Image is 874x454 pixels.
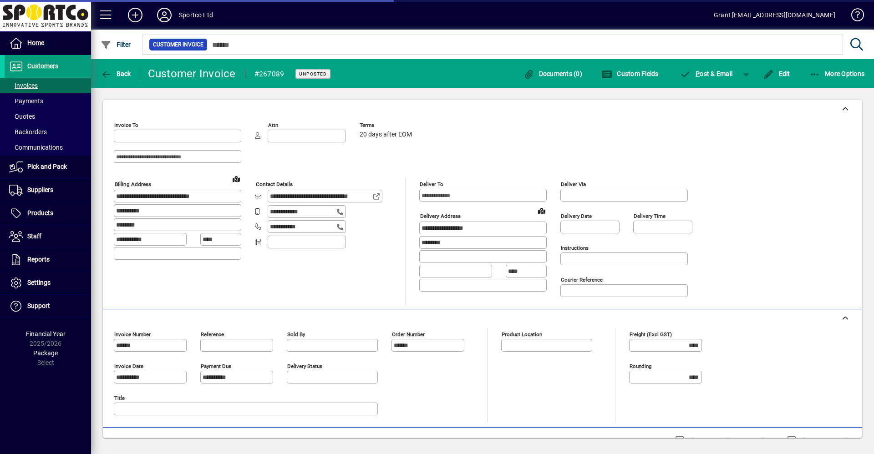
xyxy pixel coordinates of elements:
span: Customer Invoice [153,40,203,49]
mat-label: Courier Reference [561,277,603,283]
button: More Options [807,66,867,82]
span: Staff [27,232,41,240]
a: Suppliers [5,179,91,202]
mat-label: Reference [201,331,224,338]
a: View on map [229,172,244,186]
label: Show Line Volumes/Weights [686,436,771,445]
mat-label: Freight (excl GST) [630,331,672,338]
span: Suppliers [27,186,53,193]
mat-label: Deliver To [420,181,443,187]
button: Documents (0) [521,66,584,82]
div: #267089 [254,67,285,81]
button: Edit [761,66,793,82]
span: Reports [27,256,50,263]
span: Terms [360,122,414,128]
mat-label: Invoice number [114,331,151,338]
span: Edit [763,70,790,77]
mat-label: Sold by [287,331,305,338]
span: ost & Email [680,70,733,77]
mat-label: Deliver via [561,181,586,187]
span: Communications [9,144,63,151]
mat-label: Invoice To [114,122,138,128]
a: Knowledge Base [844,2,863,31]
span: Settings [27,279,51,286]
mat-label: Delivery date [561,213,592,219]
a: Home [5,32,91,55]
a: Products [5,202,91,225]
button: Post & Email [676,66,737,82]
span: 20 days after EOM [360,131,412,138]
div: Customer Invoice [148,66,236,81]
button: Custom Fields [599,66,661,82]
a: Communications [5,140,91,155]
mat-label: Delivery time [634,213,666,219]
mat-label: Order number [392,331,425,338]
span: Documents (0) [523,70,582,77]
a: Backorders [5,124,91,140]
mat-label: Instructions [561,245,589,251]
span: Custom Fields [601,70,659,77]
mat-label: Invoice date [114,363,143,369]
a: Settings [5,272,91,294]
span: Quotes [9,113,35,120]
mat-label: Rounding [630,363,651,369]
div: Grant [EMAIL_ADDRESS][DOMAIN_NAME] [714,8,835,22]
a: Reports [5,248,91,271]
button: Profile [150,7,179,23]
a: Support [5,295,91,318]
span: Products [27,209,53,217]
span: Unposted [299,71,327,77]
button: Filter [98,36,133,53]
a: Staff [5,225,91,248]
span: Backorders [9,128,47,136]
span: Pick and Pack [27,163,67,170]
span: P [696,70,700,77]
a: Pick and Pack [5,156,91,178]
mat-label: Attn [268,122,278,128]
app-page-header-button: Back [91,66,141,82]
label: Show Cost/Profit [798,436,851,445]
button: Back [98,66,133,82]
span: Payments [9,97,43,105]
span: Financial Year [26,330,66,338]
span: Support [27,302,50,309]
div: Sportco Ltd [179,8,213,22]
span: Back [101,70,131,77]
mat-label: Payment due [201,363,231,369]
mat-label: Product location [502,331,542,338]
a: View on map [534,203,549,218]
span: Customers [27,62,58,70]
span: Invoices [9,82,38,89]
mat-label: Title [114,395,125,401]
a: Invoices [5,78,91,93]
span: Filter [101,41,131,48]
button: Add [121,7,150,23]
a: Quotes [5,109,91,124]
span: Package [33,349,58,357]
span: Home [27,39,44,46]
span: More Options [809,70,865,77]
a: Payments [5,93,91,109]
mat-label: Delivery status [287,363,322,369]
